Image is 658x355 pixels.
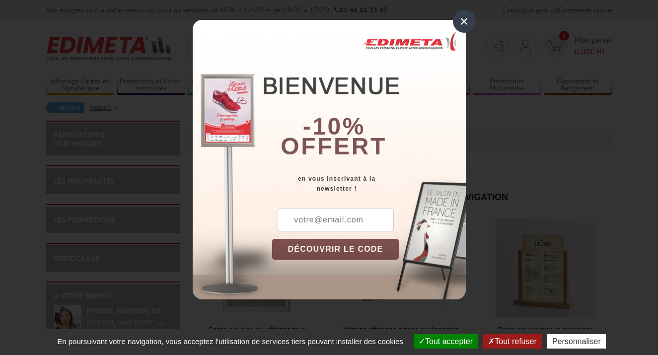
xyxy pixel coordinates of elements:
[272,239,399,260] button: DÉCOUVRIR LE CODE
[414,334,478,349] button: Tout accepter
[52,337,408,346] span: En poursuivant votre navigation, vous acceptez l'utilisation de services tiers pouvant installer ...
[281,133,387,159] font: offert
[483,334,541,349] button: Tout refuser
[272,174,466,194] div: en vous inscrivant à la newsletter !
[547,334,606,349] button: Personnaliser (fenêtre modale)
[453,10,476,33] div: ×
[303,113,366,140] b: -10%
[278,209,394,231] input: votre@email.com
